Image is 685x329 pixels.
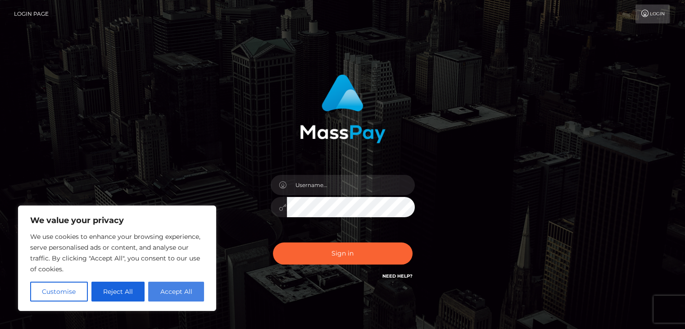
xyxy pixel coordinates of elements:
button: Reject All [91,282,145,302]
input: Username... [287,175,415,195]
a: Need Help? [382,273,413,279]
img: MassPay Login [300,74,386,143]
div: We value your privacy [18,206,216,311]
button: Customise [30,282,88,302]
a: Login Page [14,5,49,23]
button: Sign in [273,242,413,265]
a: Login [635,5,670,23]
p: We value your privacy [30,215,204,226]
button: Accept All [148,282,204,302]
p: We use cookies to enhance your browsing experience, serve personalised ads or content, and analys... [30,231,204,274]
